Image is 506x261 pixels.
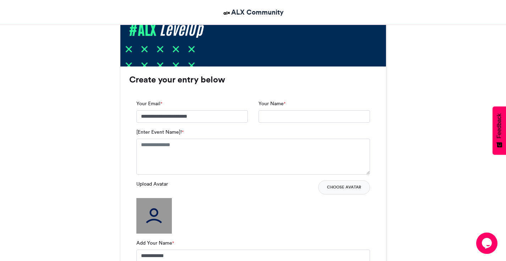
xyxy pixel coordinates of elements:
[496,113,502,138] span: Feedback
[222,7,284,17] a: ALX Community
[136,128,184,136] label: [Enter Event Name]!
[129,75,377,84] h3: Create your entry below
[222,9,231,17] img: ALX Community
[136,198,172,234] img: user_filled.png
[136,180,168,188] label: Upload Avatar
[136,100,162,107] label: Your Email
[476,233,499,254] iframe: chat widget
[318,180,370,195] button: Choose Avatar
[493,106,506,155] button: Feedback - Show survey
[259,100,285,107] label: Your Name
[136,239,174,247] label: Add Your Name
